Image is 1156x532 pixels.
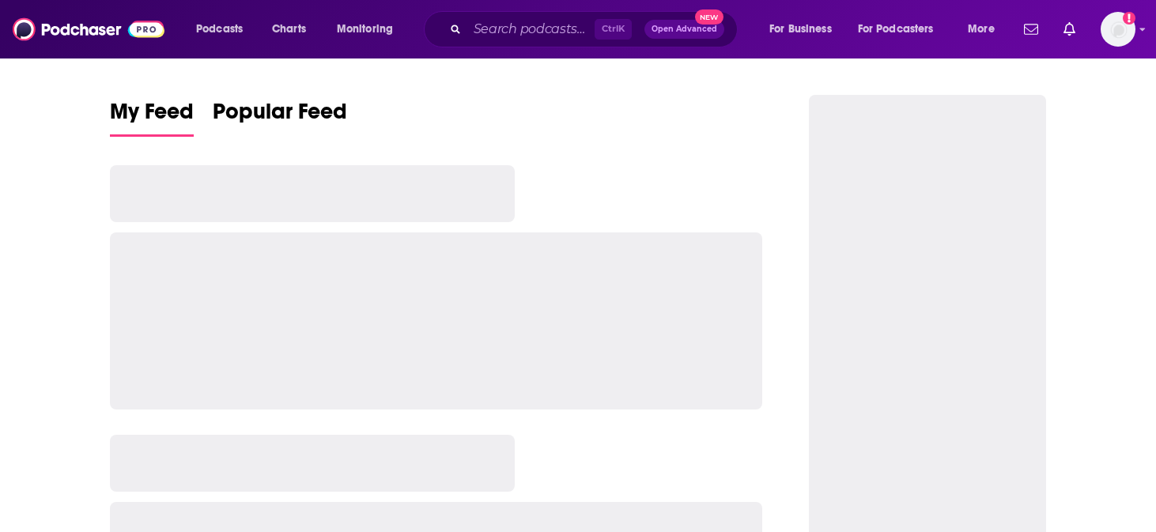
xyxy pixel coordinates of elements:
[262,17,315,42] a: Charts
[213,98,347,134] span: Popular Feed
[957,17,1014,42] button: open menu
[595,19,632,40] span: Ctrl K
[337,18,393,40] span: Monitoring
[1101,12,1135,47] span: Logged in as TESSWOODSPR
[1057,16,1082,43] a: Show notifications dropdown
[439,11,753,47] div: Search podcasts, credits, & more...
[272,18,306,40] span: Charts
[1018,16,1045,43] a: Show notifications dropdown
[858,18,934,40] span: For Podcasters
[326,17,414,42] button: open menu
[1123,12,1135,25] svg: Add a profile image
[652,25,717,33] span: Open Advanced
[644,20,724,39] button: Open AdvancedNew
[213,98,347,137] a: Popular Feed
[110,98,194,137] a: My Feed
[968,18,995,40] span: More
[769,18,832,40] span: For Business
[848,17,957,42] button: open menu
[695,9,723,25] span: New
[1101,12,1135,47] button: Show profile menu
[196,18,243,40] span: Podcasts
[13,14,164,44] img: Podchaser - Follow, Share and Rate Podcasts
[467,17,595,42] input: Search podcasts, credits, & more...
[1101,12,1135,47] img: User Profile
[185,17,263,42] button: open menu
[110,98,194,134] span: My Feed
[758,17,852,42] button: open menu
